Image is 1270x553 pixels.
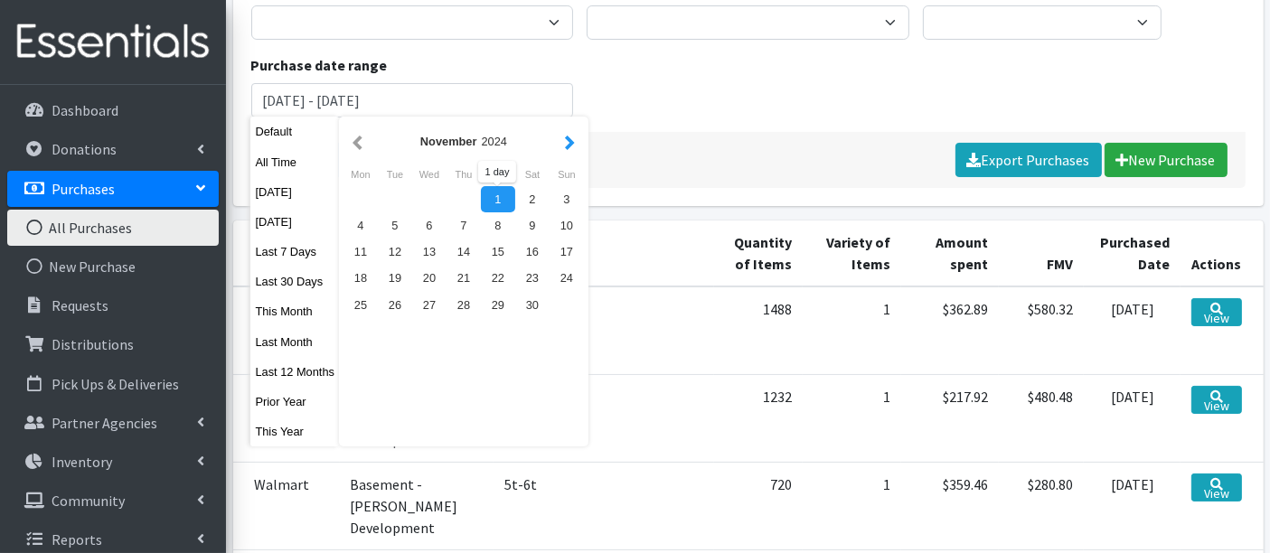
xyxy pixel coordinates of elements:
a: Inventory [7,444,219,480]
button: Last 30 Days [250,268,339,295]
div: Monday [343,163,378,186]
td: 1 [803,462,901,549]
td: [DATE] [1084,374,1181,462]
div: 11 [343,239,378,265]
td: Walmart [233,462,340,549]
td: Target [233,374,340,462]
div: 24 [550,265,584,291]
th: FMV [999,220,1084,286]
td: 720 [714,462,803,549]
button: [DATE] [250,209,339,235]
label: Purchase date range [251,54,388,76]
td: Size 5 [494,374,715,462]
a: Donations [7,131,219,167]
button: [DATE] [250,179,339,205]
a: View [1191,473,1241,501]
th: Purchases from [233,220,340,286]
p: Purchases [52,180,115,198]
span: 2024 [482,135,507,148]
a: Purchases [7,171,219,207]
p: Donations [52,140,117,158]
div: Thursday [447,163,481,186]
div: 15 [481,239,515,265]
th: Actions [1181,220,1263,286]
div: 27 [412,292,447,318]
div: 30 [515,292,550,318]
div: 28 [447,292,481,318]
td: $362.89 [901,286,1000,375]
div: 19 [378,265,412,291]
div: 20 [412,265,447,291]
td: Basement - [PERSON_NAME] Development [340,462,494,549]
a: View [1191,386,1241,414]
td: Target [233,286,340,375]
img: HumanEssentials [7,12,219,72]
div: 1 [481,186,515,212]
button: This Month [250,298,339,324]
th: Variety of Items [803,220,901,286]
p: Distributions [52,335,134,353]
button: Last 12 Months [250,359,339,385]
div: 9 [515,212,550,239]
p: Inventory [52,453,112,471]
div: 6 [412,212,447,239]
td: $580.32 [999,286,1084,375]
a: New Purchase [7,248,219,285]
div: 13 [412,239,447,265]
div: 12 [378,239,412,265]
div: 10 [550,212,584,239]
div: 18 [343,265,378,291]
p: Requests [52,296,108,314]
a: Distributions [7,326,219,362]
a: Pick Ups & Deliveries [7,366,219,402]
a: View [1191,298,1241,326]
div: Saturday [515,163,550,186]
td: 5t-6t [494,462,715,549]
a: New Purchase [1105,143,1228,177]
td: 1 [803,374,901,462]
a: Dashboard [7,92,219,128]
div: 21 [447,265,481,291]
button: All Time [250,149,339,175]
td: 1488 [714,286,803,375]
button: Prior Year [250,389,339,415]
div: Tuesday [378,163,412,186]
div: 17 [550,239,584,265]
td: Size 6 [494,286,715,375]
div: 8 [481,212,515,239]
p: Partner Agencies [52,414,157,432]
p: Dashboard [52,101,118,119]
div: 2 [515,186,550,212]
th: Quantity of Items [714,220,803,286]
div: 3 [550,186,584,212]
button: Last Month [250,329,339,355]
p: Reports [52,530,102,548]
div: 14 [447,239,481,265]
td: [DATE] [1084,462,1181,549]
th: Purchased Date [1084,220,1181,286]
td: 1232 [714,374,803,462]
strong: November [420,135,477,148]
p: Community [52,492,125,510]
div: 23 [515,265,550,291]
a: Partner Agencies [7,405,219,441]
div: 22 [481,265,515,291]
div: 4 [343,212,378,239]
div: Wednesday [412,163,447,186]
td: [DATE] [1084,286,1181,375]
a: All Purchases [7,210,219,246]
div: 29 [481,292,515,318]
input: January 1, 2011 - December 31, 2011 [251,83,574,117]
div: 5 [378,212,412,239]
div: Sunday [550,163,584,186]
div: 7 [447,212,481,239]
a: Requests [7,287,219,323]
th: Amount spent [901,220,1000,286]
div: 26 [378,292,412,318]
div: 25 [343,292,378,318]
a: Community [7,483,219,519]
button: Default [250,118,339,145]
button: This Year [250,418,339,445]
div: Friday [481,163,515,186]
button: Last 7 Days [250,239,339,265]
